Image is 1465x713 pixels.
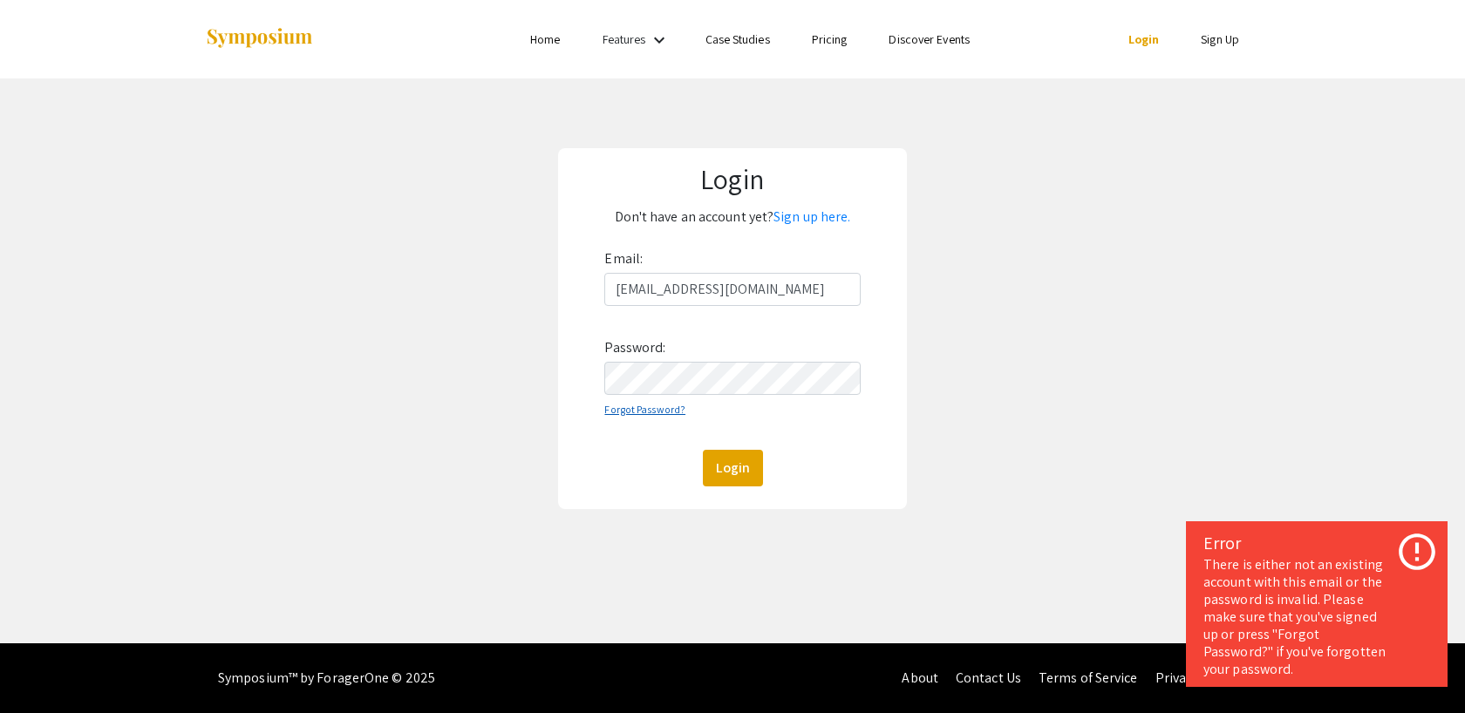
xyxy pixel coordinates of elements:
a: Login [1128,31,1160,47]
a: Case Studies [705,31,770,47]
img: Symposium by ForagerOne [205,27,314,51]
a: Features [603,31,646,47]
div: There is either not an existing account with this email or the password is invalid. Please make s... [1203,556,1430,678]
button: Login [703,450,763,486]
a: Privacy Policy [1155,669,1238,687]
iframe: Chat [13,635,74,700]
label: Password: [604,334,665,362]
a: Contact Us [956,669,1021,687]
div: Symposium™ by ForagerOne © 2025 [218,643,435,713]
div: Error [1203,530,1430,556]
label: Email: [604,245,643,273]
h1: Login [573,162,892,195]
p: Don't have an account yet? [573,203,892,231]
a: Sign Up [1201,31,1239,47]
a: Forgot Password? [604,403,685,416]
a: Home [530,31,560,47]
a: Discover Events [889,31,970,47]
mat-icon: Expand Features list [649,30,670,51]
a: Pricing [812,31,848,47]
a: About [902,669,938,687]
a: Sign up here. [773,207,850,226]
a: Terms of Service [1039,669,1138,687]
